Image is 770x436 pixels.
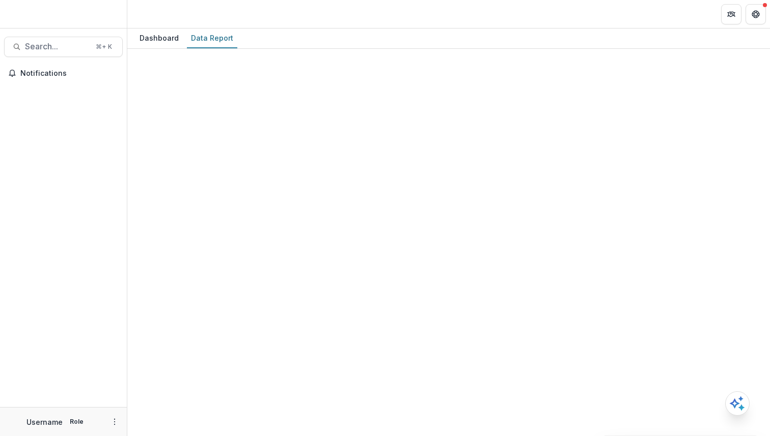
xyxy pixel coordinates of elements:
p: Username [26,417,63,427]
span: Search... [25,42,90,51]
div: Dashboard [135,31,183,45]
button: More [108,416,121,428]
div: ⌘ + K [94,41,114,52]
a: Dashboard [135,28,183,48]
button: Partners [721,4,741,24]
div: Data Report [187,31,237,45]
span: Notifications [20,69,119,78]
a: Data Report [187,28,237,48]
button: Open AI Assistant [725,391,750,416]
p: Role [67,417,87,426]
button: Notifications [4,65,123,81]
button: Search... [4,37,123,57]
button: Get Help [746,4,766,24]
